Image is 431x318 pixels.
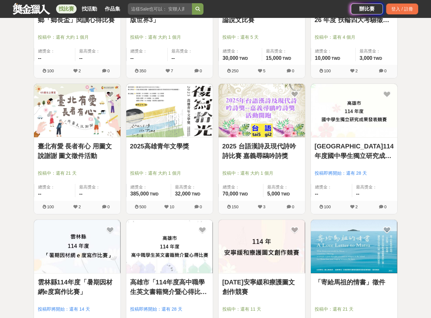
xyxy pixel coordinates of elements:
span: 0 [384,68,386,73]
span: 2 [355,68,358,73]
span: 2 [79,68,81,73]
span: 385,000 [130,191,149,196]
span: TWD [192,192,200,196]
span: 3 [263,204,265,209]
span: 5 [263,68,265,73]
span: 投稿中：還有 5 天 [222,34,301,41]
span: 總獎金： [38,48,71,54]
span: TWD [282,56,291,61]
span: 總獎金： [223,184,259,190]
span: 0 [292,204,294,209]
img: Cover Image [219,84,305,137]
span: 0 [200,204,202,209]
span: 10 [170,204,174,209]
img: Cover Image [126,220,213,273]
span: 150 [232,204,239,209]
span: 100 [324,68,331,73]
span: 2 [355,204,358,209]
span: 10,000 [315,55,331,61]
span: 總獎金： [223,48,258,54]
a: Cover Image [126,84,213,138]
span: 總獎金： [315,48,352,54]
a: 2025高雄青年文學獎 [130,141,209,151]
span: 最高獎金： [79,48,117,54]
span: TWD [239,56,248,61]
img: Cover Image [34,84,120,137]
a: Cover Image [34,84,120,138]
span: 投稿中：還有 21 天 [38,170,117,177]
span: 100 [324,204,331,209]
span: 30,000 [223,55,238,61]
span: 350 [139,68,146,73]
a: 找比賽 [56,4,77,13]
a: 2025 台語漢詩及現代詩吟詩比賽 嘉義尋鷗吟詩獎 [222,141,301,161]
span: -- [38,191,42,196]
span: -- [315,191,319,196]
span: 投稿中：還有 大約 1 個月 [130,34,209,41]
span: 投稿即將開始：還有 28 天 [315,170,394,177]
a: 臺北有愛 長者有心 用圖文說謝謝 圖文徵件活動 [38,141,117,161]
span: -- [356,191,360,196]
a: Cover Image [311,220,397,274]
span: -- [171,55,175,61]
span: 0 [200,68,202,73]
a: 雲林縣114年度「暑期因材網e度寫作比賽」 [38,277,117,297]
span: 70,000 [223,191,238,196]
a: 高雄市「114年度高中職學生英文書籍簡介暨心得比賽」 [130,277,209,297]
span: 250 [232,68,239,73]
span: 投稿中：還有 21 天 [315,306,394,313]
span: 投稿中：還有 4 個月 [315,34,394,41]
span: 投稿即將開始：還有 28 天 [130,306,209,313]
span: 3,000 [360,55,372,61]
span: -- [38,55,42,61]
a: 找活動 [79,4,100,13]
span: 總獎金： [130,48,164,54]
span: 總獎金： [130,184,167,190]
a: Cover Image [126,220,213,274]
span: 總獎金： [315,184,348,190]
span: 最高獎金： [356,184,394,190]
span: 100 [47,68,54,73]
span: 投稿中：還有 大約 1 個月 [38,34,117,41]
a: [DATE]安寧緩和療護圖文創作競賽 [222,277,301,297]
span: 最高獎金： [171,48,209,54]
span: 5,000 [267,191,280,196]
span: 32,000 [175,191,191,196]
span: 0 [107,68,110,73]
a: Cover Image [34,220,120,274]
div: 登入 / 註冊 [386,4,418,14]
img: Cover Image [34,220,120,273]
span: 最高獎金： [267,184,301,190]
img: Cover Image [219,220,305,273]
a: Cover Image [219,84,305,138]
span: 投稿中：還有 大約 1 個月 [130,170,209,177]
span: 最高獎金： [266,48,301,54]
span: 最高獎金： [175,184,209,190]
span: 投稿中：還有 11 天 [222,306,301,313]
a: [GEOGRAPHIC_DATA]114年度國中學生獨立研究成果發表競賽 [315,141,394,161]
span: 投稿中：還有 大約 1 個月 [222,170,301,177]
span: 0 [292,68,294,73]
span: -- [79,55,83,61]
span: -- [79,191,83,196]
span: -- [130,55,134,61]
span: 0 [107,204,110,209]
span: 7 [171,68,173,73]
a: 辦比賽 [351,4,383,14]
span: TWD [239,192,248,196]
a: 作品集 [102,4,123,13]
span: 最高獎金： [360,48,394,54]
span: TWD [373,56,382,61]
span: TWD [281,192,290,196]
span: TWD [150,192,158,196]
input: 這樣Sale也可以： 安聯人壽創意銷售法募集 [128,3,192,15]
a: Cover Image [311,84,397,138]
a: 「寄給馬祖的情書」徵件 [315,277,394,287]
span: TWD [331,56,340,61]
img: Cover Image [126,84,213,137]
span: 2 [79,204,81,209]
span: 投稿即將開始：還有 14 天 [38,306,117,313]
span: 500 [139,204,146,209]
img: Cover Image [311,220,397,273]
